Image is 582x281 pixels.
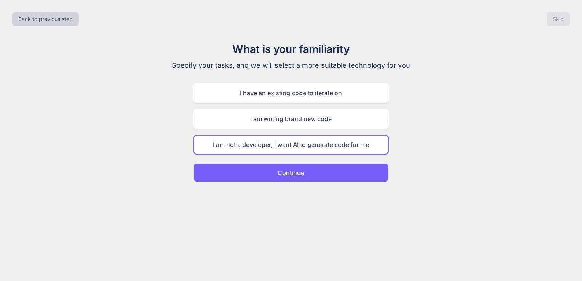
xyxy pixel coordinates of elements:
p: Continue [278,168,304,177]
div: I have an existing code to iterate on [193,83,389,103]
div: I am writing brand new code [193,109,389,129]
button: Continue [193,164,389,182]
button: Skip [547,12,570,26]
h1: What is your familiarity [163,41,419,57]
p: Specify your tasks, and we will select a more suitable technology for you [163,60,419,71]
div: I am not a developer, I want AI to generate code for me [193,135,389,155]
button: Back to previous step [12,12,79,26]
